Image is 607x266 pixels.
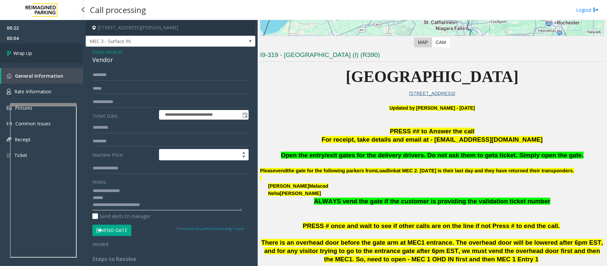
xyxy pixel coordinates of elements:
a: General Information [1,68,83,84]
span: Rate Information [14,88,51,95]
span: at MEC 2. [DATE] is their last day and they have returned their transponders. [396,168,574,173]
img: 'icon' [7,137,11,142]
h3: Call processing [87,2,149,18]
label: Map [414,38,432,47]
span: Increase value [239,149,248,155]
img: logout [593,6,599,13]
span: Decrease value [239,155,248,160]
button: Vend Gate [92,225,131,236]
img: 'icon' [7,106,12,110]
span: Wrap Up [13,50,32,57]
h3: I9-319 - [GEOGRAPHIC_DATA] (I) (R390) [260,51,604,62]
span: Issue [92,48,104,55]
span: Loadlink [376,168,396,174]
span: Services [105,48,123,55]
span: ALWAYS vend the gate if the customer is providing the validation ticket number [314,198,550,205]
span: PRESS # once and wait to see if other calls are on the line if not Press # to end the call. [303,222,560,229]
small: Vend will be performed using 1 tone [176,226,244,231]
span: General Information [15,73,63,79]
span: PRESS ## to Answer the call [390,128,475,135]
span: Malacad [309,183,328,189]
a: Logout [576,6,599,13]
h4: [STREET_ADDRESS][PERSON_NAME] [86,20,255,36]
span: Neha [268,191,280,196]
label: Notes: [92,176,107,185]
label: Machine Price: [91,149,157,160]
span: Toggle popup [241,110,248,120]
div: Vendor [92,55,249,64]
span: Please [260,168,275,173]
img: 'icon' [7,121,12,126]
h4: Steps to Resolve [92,256,249,262]
span: There is an overhead door before the gate arm at MEC1 entrance. The overhead door will be lowered... [261,239,603,263]
span: - [104,49,123,55]
label: CAM [432,38,450,47]
label: Send alerts to manager [92,213,150,220]
span: MEC 3 - Surface IN [86,36,221,47]
img: 'icon' [7,73,12,78]
b: Updated by [PERSON_NAME] - [DATE] [389,105,475,111]
img: 'icon' [7,152,11,158]
span: Vended [92,241,108,247]
span: [PERSON_NAME] [280,191,321,196]
span: [PERSON_NAME] [268,183,309,189]
img: 'icon' [7,89,11,95]
span: [GEOGRAPHIC_DATA] [346,68,519,85]
span: For receipt, take details and email at - [EMAIL_ADDRESS][DOMAIN_NAME] [322,136,543,143]
span: Open the entry/exit gates for the delivery drivers. Do not ask them to get [281,152,495,159]
span: the gate for the following parkers from [287,168,376,173]
a: [STREET_ADDRESS] [409,91,455,96]
span: vend [276,168,287,174]
span: a ticket. Simply open the gate. [494,152,583,159]
label: Ticket Date: [91,110,157,120]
